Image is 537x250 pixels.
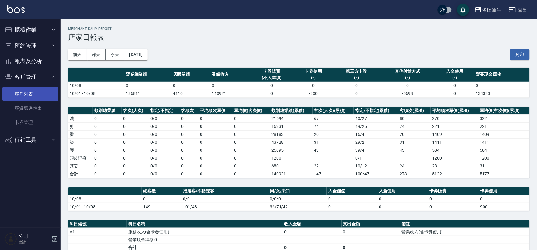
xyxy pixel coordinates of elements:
table: a dense table [68,107,530,178]
th: 備註 [400,220,530,228]
td: 0 [180,130,199,138]
td: 0 [435,90,474,97]
th: 單均價(客次價)(累積) [478,107,530,115]
td: 0 [122,170,149,178]
td: 10/08 [68,195,142,203]
td: 1409 [478,130,530,138]
td: 0 / 0 [149,154,180,162]
td: 0 [474,82,530,90]
div: 名留新生 [482,6,501,14]
td: 1200 [431,154,478,162]
td: 0 [428,195,479,203]
td: 0 [93,138,122,146]
td: 0 [232,170,270,178]
td: 67 [313,114,354,122]
td: 43728 [270,138,313,146]
td: 0 [93,130,122,138]
th: 客次(人次) [122,107,149,115]
td: 74 [313,122,354,130]
table: a dense table [68,68,530,98]
td: 0 [294,82,333,90]
td: 1409 [431,130,478,138]
th: 店販業績 [171,68,210,82]
td: 營業收入(含卡券使用) [400,228,530,236]
button: [DATE] [124,49,147,60]
td: 31 [398,138,431,146]
div: (-) [437,75,473,81]
td: 0 / 0 [149,138,180,146]
td: 24 [398,162,431,170]
td: 49 / 25 [354,122,398,130]
td: 0 [122,138,149,146]
button: 名留新生 [472,4,504,16]
td: 10/08 [68,82,124,90]
td: 136811 [124,90,171,97]
td: 0 [232,162,270,170]
td: 0 / 0 [149,130,180,138]
td: 0 [122,114,149,122]
th: 平均項次單價 [198,107,232,115]
td: 10/01 - 10/08 [68,90,124,97]
td: 273 [398,170,431,178]
td: 洗 [68,114,93,122]
button: 今天 [106,49,125,60]
td: 0 [124,82,171,90]
td: 20 [313,130,354,138]
td: 0 [232,154,270,162]
td: 900 [479,203,530,211]
td: 0 [180,122,199,130]
td: 1 [313,154,354,162]
td: -5698 [380,90,435,97]
td: 0 [93,122,122,130]
table: a dense table [68,187,530,211]
img: Person [5,233,17,245]
td: 10/01 - 10/08 [68,203,142,211]
h3: 店家日報表 [68,33,530,42]
td: 0/0/0 [268,195,327,203]
td: 322 [478,114,530,122]
button: 客戶管理 [2,69,58,85]
td: A1 [68,228,127,236]
td: 0 [435,82,474,90]
p: 會計 [19,239,50,245]
td: 0 [198,146,232,154]
td: 29 / 2 [354,138,398,146]
th: 指定/不指定 [149,107,180,115]
td: 0 [93,114,122,122]
td: 0 [198,138,232,146]
td: 0 [428,203,479,211]
td: 0 [180,114,199,122]
td: 0 [342,228,400,236]
td: 5177 [478,170,530,178]
td: 0 / 0 [149,122,180,130]
td: 營業現金結存:0 [127,236,283,244]
td: 1200 [478,154,530,162]
td: 0 [180,146,199,154]
td: 0 [333,90,380,97]
th: 單均價(客次價) [232,107,270,115]
td: 0 [198,162,232,170]
td: 221 [431,122,478,130]
td: 5122 [431,170,478,178]
td: 服務收入(含卡券使用) [127,228,283,236]
th: 類別總業績(累積) [270,107,313,115]
td: 0 [122,130,149,138]
td: 0 [327,203,377,211]
td: 0 [93,154,122,162]
td: 28 [431,162,478,170]
td: 0 [198,130,232,138]
a: 客戶列表 [2,87,58,101]
td: 剪 [68,122,93,130]
th: 收入金額 [283,220,342,228]
td: 護 [68,146,93,154]
td: 0 / 1 [354,154,398,162]
div: (-) [382,75,434,81]
td: 4110 [171,90,210,97]
td: 31 [478,162,530,170]
h2: Merchant Daily Report [68,27,530,31]
th: 卡券使用 [479,187,530,195]
td: 0 [327,195,377,203]
td: -900 [294,90,333,97]
button: 前天 [68,49,87,60]
td: 其它 [68,162,93,170]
